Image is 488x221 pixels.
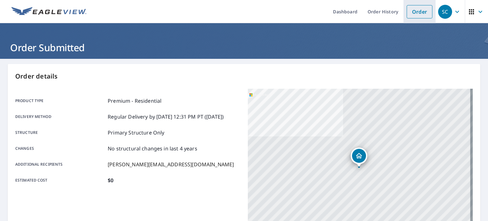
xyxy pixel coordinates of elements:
p: Structure [15,129,105,136]
img: EV Logo [11,7,86,17]
p: Product type [15,97,105,105]
p: Delivery method [15,113,105,121]
h1: Order Submitted [8,41,480,54]
p: Premium - Residential [108,97,161,105]
p: No structural changes in last 4 years [108,145,197,152]
p: Regular Delivery by [DATE] 12:31 PM PT ([DATE]) [108,113,224,121]
p: Estimated cost [15,176,105,184]
div: Dropped pin, building 1, Residential property, 4415 92nd Ave NW Gig Harbor, WA 98335 [351,148,367,167]
p: $0 [108,176,113,184]
div: SC [438,5,452,19]
p: Changes [15,145,105,152]
p: Additional recipients [15,161,105,168]
p: Primary Structure Only [108,129,164,136]
p: [PERSON_NAME][EMAIL_ADDRESS][DOMAIN_NAME] [108,161,234,168]
a: Order [407,5,432,18]
p: Order details [15,72,473,81]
